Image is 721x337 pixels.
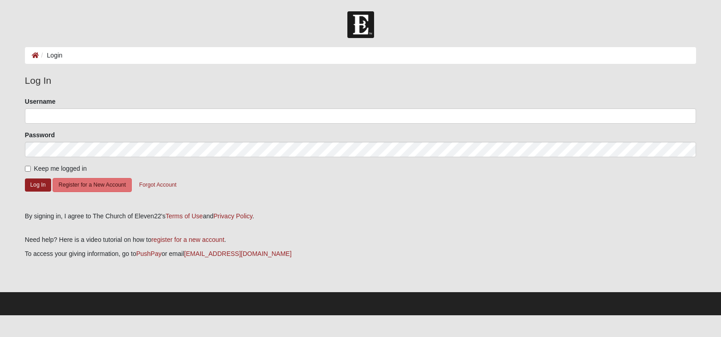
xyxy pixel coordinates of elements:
[151,236,224,243] a: register for a new account
[25,178,51,192] button: Log In
[25,212,696,221] div: By signing in, I agree to The Church of Eleven22's and .
[213,212,252,220] a: Privacy Policy
[25,97,56,106] label: Username
[133,178,182,192] button: Forgot Account
[34,165,87,172] span: Keep me logged in
[25,235,696,245] p: Need help? Here is a video tutorial on how to .
[25,249,696,259] p: To access your giving information, go to or email
[25,130,55,140] label: Password
[39,51,62,60] li: Login
[347,11,374,38] img: Church of Eleven22 Logo
[53,178,131,192] button: Register for a New Account
[136,250,162,257] a: PushPay
[165,212,202,220] a: Terms of Use
[184,250,292,257] a: [EMAIL_ADDRESS][DOMAIN_NAME]
[25,73,696,88] legend: Log In
[25,166,31,172] input: Keep me logged in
